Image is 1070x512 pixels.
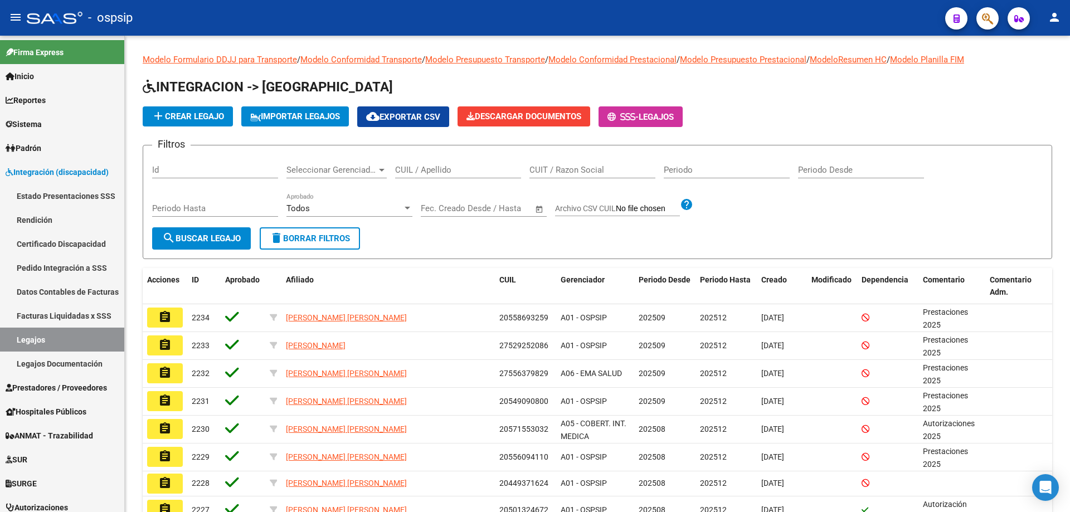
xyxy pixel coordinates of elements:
[152,227,251,250] button: Buscar Legajo
[476,203,530,213] input: Fecha fin
[152,109,165,123] mat-icon: add
[192,479,210,487] span: 2228
[192,341,210,350] span: 2233
[807,268,857,305] datatable-header-cell: Modificado
[286,275,314,284] span: Afiliado
[1032,474,1059,501] div: Open Intercom Messenger
[561,479,607,487] span: A01 - OSPSIP
[639,452,665,461] span: 202508
[556,268,634,305] datatable-header-cell: Gerenciador
[192,275,199,284] span: ID
[990,275,1032,297] span: Comentario Adm.
[158,338,172,352] mat-icon: assignment
[158,422,172,435] mat-icon: assignment
[761,275,787,284] span: Creado
[270,233,350,243] span: Borrar Filtros
[923,391,968,413] span: Prestaciones 2025
[923,447,968,469] span: Prestaciones 2025
[286,479,407,487] span: [PERSON_NAME] [PERSON_NAME]
[923,335,968,357] span: Prestaciones 2025
[639,112,674,122] span: Legajos
[286,397,407,406] span: [PERSON_NAME] [PERSON_NAME]
[811,275,852,284] span: Modificado
[152,136,191,152] h3: Filtros
[607,112,639,122] span: -
[6,477,37,490] span: SURGE
[499,369,548,378] span: 27556379829
[700,452,727,461] span: 202512
[923,308,968,329] span: Prestaciones 2025
[918,268,985,305] datatable-header-cell: Comentario
[143,55,297,65] a: Modelo Formulario DDJJ para Transporte
[700,369,727,378] span: 202512
[761,341,784,350] span: [DATE]
[192,369,210,378] span: 2232
[6,406,86,418] span: Hospitales Públicos
[700,397,727,406] span: 202512
[6,46,64,58] span: Firma Express
[862,275,908,284] span: Dependencia
[561,369,622,378] span: A06 - EMA SALUD
[810,55,887,65] a: ModeloResumen HC
[6,166,109,178] span: Integración (discapacidad)
[158,394,172,407] mat-icon: assignment
[286,165,377,175] span: Seleccionar Gerenciador
[639,425,665,433] span: 202508
[561,397,607,406] span: A01 - OSPSIP
[561,452,607,461] span: A01 - OSPSIP
[700,341,727,350] span: 202512
[639,397,665,406] span: 202509
[639,341,665,350] span: 202509
[761,452,784,461] span: [DATE]
[757,268,807,305] datatable-header-cell: Creado
[639,479,665,487] span: 202508
[639,313,665,322] span: 202509
[357,106,449,127] button: Exportar CSV
[499,341,548,350] span: 27529252086
[561,419,626,441] span: A05 - COBERT. INT. MEDICA
[281,268,495,305] datatable-header-cell: Afiliado
[143,268,187,305] datatable-header-cell: Acciones
[425,55,545,65] a: Modelo Presupuesto Transporte
[147,275,179,284] span: Acciones
[286,452,407,461] span: [PERSON_NAME] [PERSON_NAME]
[143,79,393,95] span: INTEGRACION -> [GEOGRAPHIC_DATA]
[286,341,346,350] span: [PERSON_NAME]
[616,204,680,214] input: Archivo CSV CUIL
[499,452,548,461] span: 20556094110
[286,425,407,433] span: [PERSON_NAME] [PERSON_NAME]
[300,55,422,65] a: Modelo Conformidad Transporte
[700,275,751,284] span: Periodo Hasta
[923,275,965,284] span: Comentario
[6,142,41,154] span: Padrón
[241,106,349,126] button: IMPORTAR LEGAJOS
[6,454,27,466] span: SUR
[158,366,172,379] mat-icon: assignment
[221,268,265,305] datatable-header-cell: Aprobado
[192,397,210,406] span: 2231
[761,397,784,406] span: [DATE]
[499,313,548,322] span: 20558693259
[890,55,964,65] a: Modelo Planilla FIM
[533,203,546,216] button: Open calendar
[421,203,466,213] input: Fecha inicio
[499,479,548,487] span: 20449371624
[6,430,93,442] span: ANMAT - Trazabilidad
[561,341,607,350] span: A01 - OSPSIP
[6,70,34,82] span: Inicio
[700,313,727,322] span: 202512
[286,369,407,378] span: [PERSON_NAME] [PERSON_NAME]
[761,479,784,487] span: [DATE]
[548,55,677,65] a: Modelo Conformidad Prestacional
[192,313,210,322] span: 2234
[158,476,172,490] mat-icon: assignment
[499,275,516,284] span: CUIL
[923,419,975,441] span: Autorizaciones 2025
[286,313,407,322] span: [PERSON_NAME] [PERSON_NAME]
[499,425,548,433] span: 20571553032
[1048,11,1061,24] mat-icon: person
[985,268,1052,305] datatable-header-cell: Comentario Adm.
[857,268,918,305] datatable-header-cell: Dependencia
[162,233,241,243] span: Buscar Legajo
[555,204,616,213] span: Archivo CSV CUIL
